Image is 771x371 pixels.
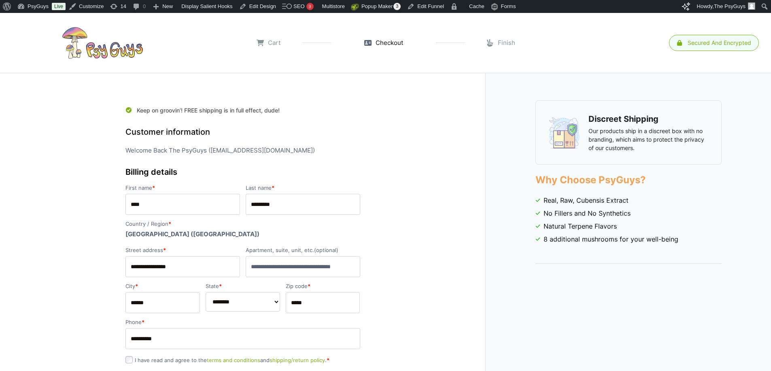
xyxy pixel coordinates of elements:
label: Last name [246,185,360,191]
abbr: required [327,357,329,363]
abbr: required [142,319,144,325]
label: City [125,284,200,289]
img: Avatar photo [748,2,755,10]
strong: [GEOGRAPHIC_DATA] ([GEOGRAPHIC_DATA]) [125,230,259,238]
a: Cart [257,38,280,48]
label: State [206,284,280,289]
span: The PsyGuys [714,3,746,9]
div: Keep on groovin’! FREE shipping is in full effect, dude! [125,100,360,117]
strong: Why Choose PsyGuys? [535,174,646,186]
label: Country / Region [125,221,360,227]
label: Apartment, suite, unit, etc. [246,248,360,253]
span: Finish [498,38,515,48]
h3: Billing details [125,166,360,178]
label: I have read and agree to the and . [125,357,329,363]
span: Real, Raw, Cubensis Extract [544,195,629,205]
span: 8 additional mushrooms for your well-being [544,234,678,244]
span: 3 [393,3,401,10]
label: First name [125,185,240,191]
label: Zip code [286,284,360,289]
abbr: required [163,247,166,253]
abbr: required [308,283,310,289]
abbr: required [135,283,138,289]
a: terms and conditions [207,357,260,363]
abbr: required [168,220,171,227]
abbr: required [272,184,274,191]
a: Live [52,3,66,10]
abbr: required [219,283,222,289]
span: No Fillers and No Synthetics [544,208,631,218]
div: Secured and encrypted [688,40,751,46]
label: Street address [125,248,240,253]
a: shipping/return policy [270,357,325,363]
label: Phone [125,320,360,325]
strong: Discreet Shipping [588,114,658,124]
h3: Customer information [125,126,360,138]
span: Natural Terpene Flavors [544,221,617,231]
input: I have read and agree to theterms and conditionsandshipping/return policy.* [125,356,133,363]
abbr: required [152,184,155,191]
a: Secured and encrypted [669,35,759,51]
span: Checkout [376,38,403,48]
span: (optional) [314,247,338,253]
p: Our products ship in a discreet box with no branding, which aims to protect the privacy of our cu... [588,127,709,152]
div: Welcome Back The PsyGuys ( [EMAIL_ADDRESS][DOMAIN_NAME] ) [123,144,363,157]
div: 9 [306,3,314,10]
